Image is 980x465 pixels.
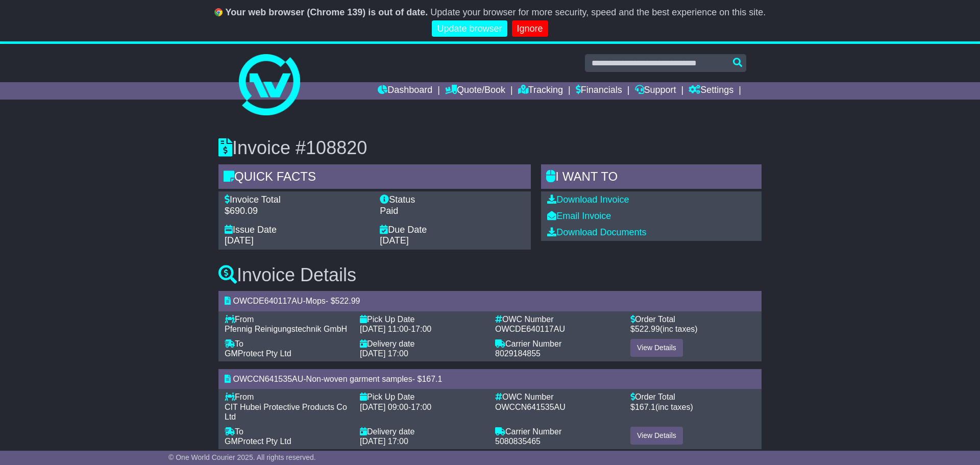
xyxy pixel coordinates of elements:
[495,437,541,446] span: 5080835465
[360,339,485,349] div: Delivery date
[495,339,620,349] div: Carrier Number
[630,314,755,324] div: Order Total
[495,314,620,324] div: OWC Number
[360,325,408,333] span: [DATE] 11:00
[360,349,408,358] span: [DATE] 17:00
[218,138,762,158] h3: Invoice #108820
[225,339,350,349] div: To
[225,349,291,358] span: GMProtect Pty Ltd
[547,211,611,221] a: Email Invoice
[495,349,541,358] span: 8029184855
[689,82,733,100] a: Settings
[630,402,755,412] div: $ (inc taxes)
[225,314,350,324] div: From
[432,20,507,37] a: Update browser
[225,437,291,446] span: GMProtect Pty Ltd
[630,392,755,402] div: Order Total
[495,403,566,411] span: OWCCN641535AU
[225,225,370,236] div: Issue Date
[380,235,525,247] div: [DATE]
[168,453,316,461] span: © One World Courier 2025. All rights reserved.
[360,392,485,402] div: Pick Up Date
[495,392,620,402] div: OWC Number
[218,291,762,311] div: - - $
[360,437,408,446] span: [DATE] 17:00
[360,324,485,334] div: -
[380,194,525,206] div: Status
[218,265,762,285] h3: Invoice Details
[518,82,563,100] a: Tracking
[380,206,525,217] div: Paid
[225,392,350,402] div: From
[445,82,505,100] a: Quote/Book
[635,82,676,100] a: Support
[306,297,326,305] span: Mops
[225,427,350,436] div: To
[380,225,525,236] div: Due Date
[360,314,485,324] div: Pick Up Date
[411,325,431,333] span: 17:00
[411,403,431,411] span: 17:00
[512,20,548,37] a: Ignore
[635,325,660,333] span: 522.99
[360,402,485,412] div: -
[360,403,408,411] span: [DATE] 09:00
[225,403,347,421] span: CIT Hubei Protective Products Co Ltd
[233,297,303,305] span: OWCDE640117AU
[218,164,531,192] div: Quick Facts
[547,194,629,205] a: Download Invoice
[378,82,432,100] a: Dashboard
[541,164,762,192] div: I WANT to
[630,427,683,445] a: View Details
[630,339,683,357] a: View Details
[495,325,565,333] span: OWCDE640117AU
[225,325,347,333] span: Pfennig Reinigungstechnik GmbH
[635,403,655,411] span: 167.1
[306,375,412,383] span: Non-woven garment samples
[218,369,762,389] div: - - $
[422,375,442,383] span: 167.1
[430,7,766,17] span: Update your browser for more security, speed and the best experience on this site.
[630,324,755,334] div: $ (inc taxes)
[225,206,370,217] div: $690.09
[576,82,622,100] a: Financials
[226,7,428,17] b: Your web browser (Chrome 139) is out of date.
[225,194,370,206] div: Invoice Total
[335,297,360,305] span: 522.99
[495,427,620,436] div: Carrier Number
[547,227,646,237] a: Download Documents
[233,375,303,383] span: OWCCN641535AU
[360,427,485,436] div: Delivery date
[225,235,370,247] div: [DATE]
